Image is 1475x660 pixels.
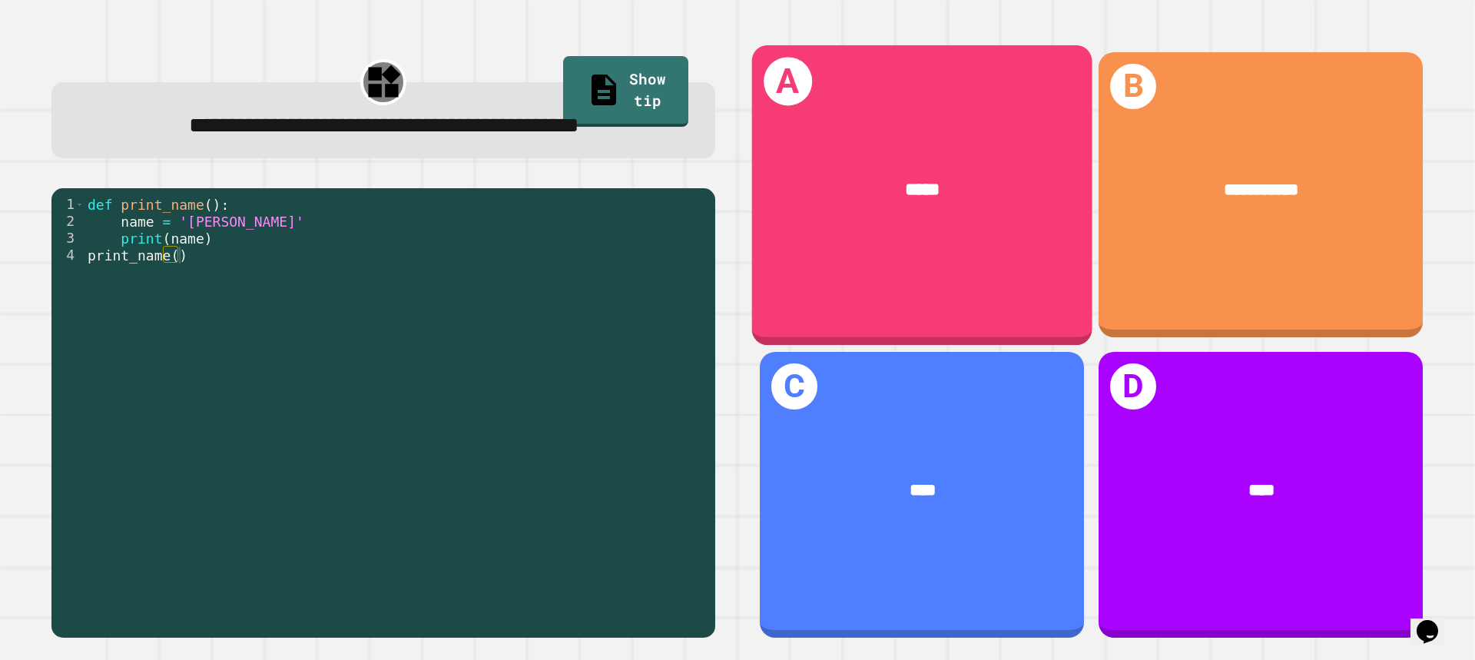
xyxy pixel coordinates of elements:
div: 3 [51,230,85,247]
h1: C [771,363,817,410]
div: 4 [51,247,85,264]
h1: D [1110,363,1156,410]
a: Show tip [563,56,688,127]
h1: B [1110,64,1156,110]
h1: A [764,57,811,104]
div: 1 [51,196,85,213]
span: Toggle code folding, rows 1 through 3 [75,196,84,213]
div: 2 [51,213,85,230]
iframe: chat widget [1410,599,1460,645]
